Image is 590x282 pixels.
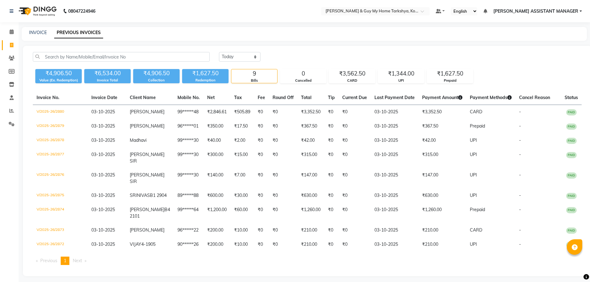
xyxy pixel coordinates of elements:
[329,69,375,78] div: ₹3,562.50
[203,105,230,119] td: ₹2,846.61
[130,227,164,233] span: [PERSON_NAME]
[339,203,371,223] td: ₹0
[566,138,577,144] span: PAID
[418,237,466,252] td: ₹210.00
[470,109,482,115] span: CARD
[130,172,164,184] span: [PERSON_NAME] SIR
[297,105,324,119] td: ₹3,352.50
[91,241,115,247] span: 03-10-2025
[371,203,418,223] td: 03-10-2025
[470,172,477,178] span: UPI
[254,203,269,223] td: ₹0
[254,237,269,252] td: ₹0
[493,8,578,15] span: [PERSON_NAME] ASSISTANT MANAGER
[133,69,180,78] div: ₹4,906.50
[371,168,418,189] td: 03-10-2025
[230,203,254,223] td: ₹60.00
[64,258,66,263] span: 1
[33,257,582,265] nav: Pagination
[371,189,418,203] td: 03-10-2025
[130,193,150,198] span: SRINIVAS
[84,69,131,78] div: ₹6,534.00
[254,148,269,168] td: ₹0
[470,227,482,233] span: CARD
[182,78,229,83] div: Redemption
[371,148,418,168] td: 03-10-2025
[33,223,88,237] td: V/2025-26/2873
[230,223,254,237] td: ₹10.00
[301,95,312,100] span: Total
[269,203,297,223] td: ₹0
[470,241,477,247] span: UPI
[324,168,339,189] td: ₹0
[324,105,339,119] td: ₹0
[328,95,335,100] span: Tip
[203,133,230,148] td: ₹40.00
[203,189,230,203] td: ₹600.00
[470,152,477,157] span: UPI
[519,123,521,129] span: -
[254,133,269,148] td: ₹0
[371,133,418,148] td: 03-10-2025
[427,78,473,83] div: Prepaid
[33,52,210,62] input: Search by Name/Mobile/Email/Invoice No
[203,203,230,223] td: ₹1,200.00
[91,137,115,143] span: 03-10-2025
[371,237,418,252] td: 03-10-2025
[371,119,418,133] td: 03-10-2025
[234,95,242,100] span: Tax
[339,237,371,252] td: ₹0
[519,241,521,247] span: -
[33,237,88,252] td: V/2025-26/2872
[130,123,164,129] span: [PERSON_NAME]
[91,172,115,178] span: 03-10-2025
[203,223,230,237] td: ₹200.00
[207,95,215,100] span: Net
[273,95,294,100] span: Round Off
[422,95,462,100] span: Payment Amount
[418,203,466,223] td: ₹1,260.00
[566,172,577,179] span: PAID
[40,258,57,263] span: Previous
[297,237,324,252] td: ₹210.00
[35,78,82,83] div: Value (Ex. Redemption)
[91,193,115,198] span: 03-10-2025
[470,193,477,198] span: UPI
[130,109,164,115] span: [PERSON_NAME]
[418,119,466,133] td: ₹367.50
[150,193,167,198] span: B1 2904
[418,189,466,203] td: ₹630.00
[37,95,59,100] span: Invoice No.
[33,119,88,133] td: V/2025-26/2879
[91,95,117,100] span: Invoice Date
[339,168,371,189] td: ₹0
[566,207,577,213] span: PAID
[297,203,324,223] td: ₹1,260.00
[130,95,156,100] span: Client Name
[254,119,269,133] td: ₹0
[339,119,371,133] td: ₹0
[418,133,466,148] td: ₹42.00
[269,237,297,252] td: ₹0
[470,207,485,212] span: Prepaid
[254,189,269,203] td: ₹0
[297,119,324,133] td: ₹367.50
[371,105,418,119] td: 03-10-2025
[231,78,277,83] div: Bills
[566,152,577,158] span: PAID
[427,69,473,78] div: ₹1,627.50
[130,152,164,164] span: [PERSON_NAME] SIR
[29,30,47,35] a: INVOICE
[230,119,254,133] td: ₹17.50
[203,148,230,168] td: ₹300.00
[378,69,424,78] div: ₹1,344.00
[565,95,578,100] span: Status
[339,189,371,203] td: ₹0
[33,189,88,203] td: V/2025-26/2875
[280,69,326,78] div: 0
[519,137,521,143] span: -
[297,168,324,189] td: ₹147.00
[324,237,339,252] td: ₹0
[470,137,477,143] span: UPI
[182,69,229,78] div: ₹1,627.50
